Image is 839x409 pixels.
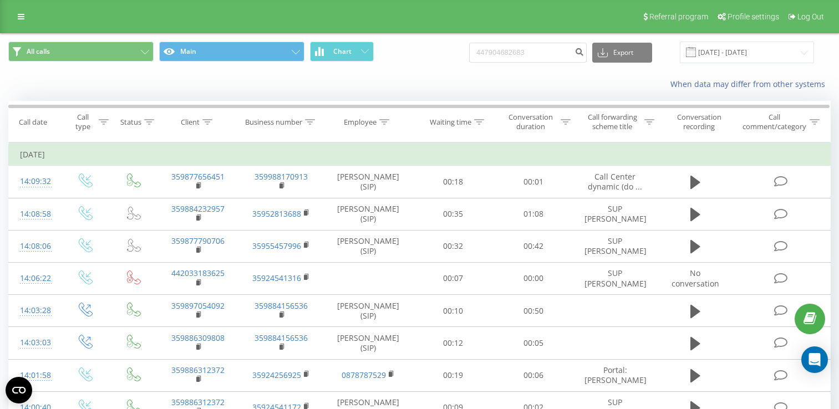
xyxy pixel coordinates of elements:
[323,295,413,327] td: [PERSON_NAME] (SIP)
[573,230,657,262] td: SUP [PERSON_NAME]
[70,113,96,131] div: Call type
[310,42,374,62] button: Chart
[573,359,657,391] td: Portal: [PERSON_NAME]
[493,295,573,327] td: 00:50
[181,117,200,127] div: Client
[583,113,642,131] div: Call forwarding scheme title
[6,377,32,403] button: Open CMP widget
[255,171,308,182] a: 359988170913
[344,117,377,127] div: Employee
[493,327,573,359] td: 00:05
[20,236,49,257] div: 14:08:06
[27,47,50,56] span: All calls
[9,144,831,166] td: [DATE]
[649,12,708,21] span: Referral program
[413,166,494,198] td: 00:18
[493,359,573,391] td: 00:06
[573,198,657,230] td: SUP [PERSON_NAME]
[252,208,301,219] a: 35952813688
[323,327,413,359] td: [PERSON_NAME] (SIP)
[171,333,225,343] a: 359886309808
[333,48,352,55] span: Chart
[493,166,573,198] td: 00:01
[20,268,49,289] div: 14:06:22
[797,12,824,21] span: Log Out
[159,42,304,62] button: Main
[252,273,301,283] a: 35924541316
[588,171,642,192] span: Call Center dynamic (do ...
[742,113,807,131] div: Call comment/category
[19,117,47,127] div: Call date
[413,327,494,359] td: 00:12
[728,12,779,21] span: Profile settings
[413,230,494,262] td: 00:32
[120,117,141,127] div: Status
[413,198,494,230] td: 00:35
[171,365,225,375] a: 359886312372
[245,117,302,127] div: Business number
[672,268,719,288] span: No conversation
[573,262,657,294] td: SUP [PERSON_NAME]
[323,166,413,198] td: [PERSON_NAME] (SIP)
[430,117,471,127] div: Waiting time
[413,359,494,391] td: 00:19
[20,365,49,386] div: 14:01:58
[342,370,386,380] a: 0878787529
[171,397,225,407] a: 359886312372
[469,43,587,63] input: Search by number
[171,203,225,214] a: 359884232957
[323,230,413,262] td: [PERSON_NAME] (SIP)
[171,171,225,182] a: 359877656451
[20,300,49,321] div: 14:03:28
[8,42,154,62] button: All calls
[413,262,494,294] td: 00:07
[255,300,308,311] a: 359884156536
[493,230,573,262] td: 00:42
[171,300,225,311] a: 359897054092
[323,198,413,230] td: [PERSON_NAME] (SIP)
[252,370,301,380] a: 35924256925
[20,332,49,354] div: 14:03:03
[255,333,308,343] a: 359884156536
[503,113,558,131] div: Conversation duration
[670,79,831,89] a: When data may differ from other systems
[20,203,49,225] div: 14:08:58
[801,346,828,373] div: Open Intercom Messenger
[493,198,573,230] td: 01:08
[171,268,225,278] a: 442033183625
[171,236,225,246] a: 359877790706
[493,262,573,294] td: 00:00
[252,241,301,251] a: 35955457996
[592,43,652,63] button: Export
[413,295,494,327] td: 00:10
[667,113,731,131] div: Conversation recording
[20,171,49,192] div: 14:09:32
